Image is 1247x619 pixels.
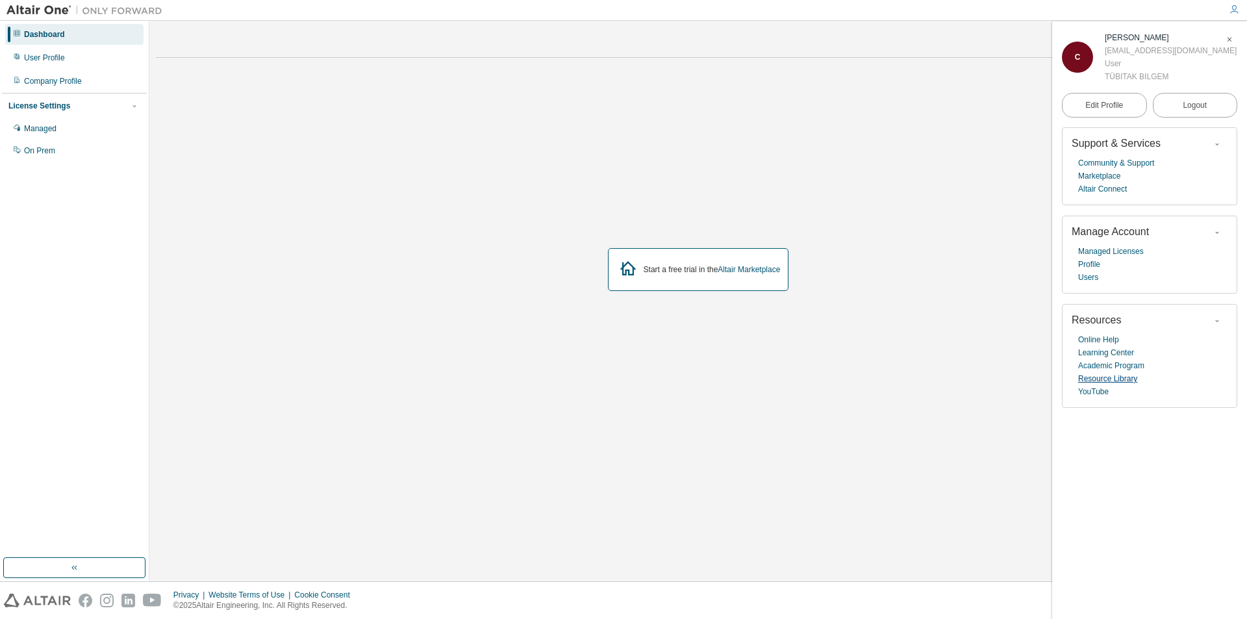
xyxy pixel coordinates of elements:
[1072,314,1121,325] span: Resources
[1153,93,1238,118] button: Logout
[644,264,781,275] div: Start a free trial in the
[24,29,65,40] div: Dashboard
[1078,157,1154,170] a: Community & Support
[208,590,294,600] div: Website Terms of Use
[294,590,357,600] div: Cookie Consent
[718,265,780,274] a: Altair Marketplace
[1085,100,1123,110] span: Edit Profile
[1078,359,1144,372] a: Academic Program
[1105,70,1237,83] div: TÜBITAK BILGEM
[24,76,82,86] div: Company Profile
[4,594,71,607] img: altair_logo.svg
[1078,170,1120,183] a: Marketplace
[1078,372,1137,385] a: Resource Library
[1183,99,1207,112] span: Logout
[121,594,135,607] img: linkedin.svg
[1072,226,1149,237] span: Manage Account
[6,4,169,17] img: Altair One
[1075,53,1081,62] span: C
[79,594,92,607] img: facebook.svg
[143,594,162,607] img: youtube.svg
[1078,183,1127,196] a: Altair Connect
[1105,44,1237,57] div: [EMAIL_ADDRESS][DOMAIN_NAME]
[1078,385,1109,398] a: YouTube
[1078,271,1098,284] a: Users
[1105,31,1237,44] div: Cemil OZTURK
[1078,333,1119,346] a: Online Help
[1078,346,1134,359] a: Learning Center
[173,600,358,611] p: © 2025 Altair Engineering, Inc. All Rights Reserved.
[1072,138,1161,149] span: Support & Services
[24,123,57,134] div: Managed
[24,145,55,156] div: On Prem
[1078,245,1144,258] a: Managed Licenses
[8,101,70,111] div: License Settings
[100,594,114,607] img: instagram.svg
[1062,93,1147,118] a: Edit Profile
[173,590,208,600] div: Privacy
[1078,258,1100,271] a: Profile
[1105,57,1237,70] div: User
[24,53,65,63] div: User Profile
